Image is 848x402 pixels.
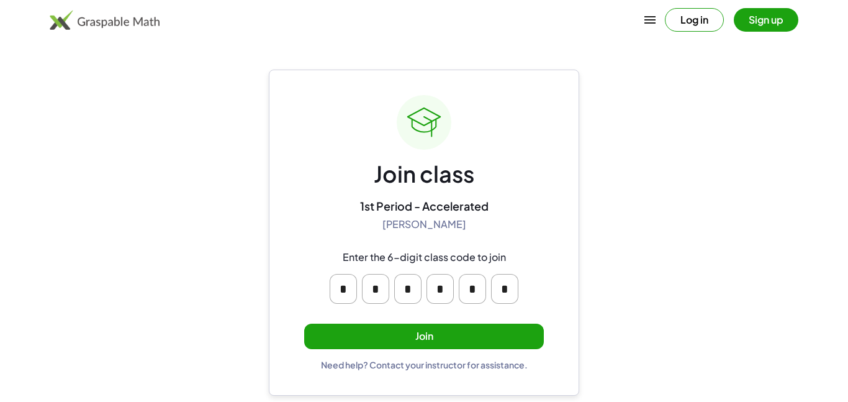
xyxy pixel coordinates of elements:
div: Enter the 6-digit class code to join [343,251,506,264]
input: Please enter OTP character 6 [491,274,518,304]
div: 1st Period - Accelerated [360,199,489,213]
input: Please enter OTP character 3 [394,274,422,304]
div: Need help? Contact your instructor for assistance. [321,359,528,370]
button: Sign up [734,8,798,32]
div: Join class [374,160,474,189]
button: Join [304,324,544,349]
input: Please enter OTP character 4 [426,274,454,304]
button: Log in [665,8,724,32]
div: [PERSON_NAME] [382,218,466,231]
input: Please enter OTP character 5 [459,274,486,304]
input: Please enter OTP character 2 [362,274,389,304]
input: Please enter OTP character 1 [330,274,357,304]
